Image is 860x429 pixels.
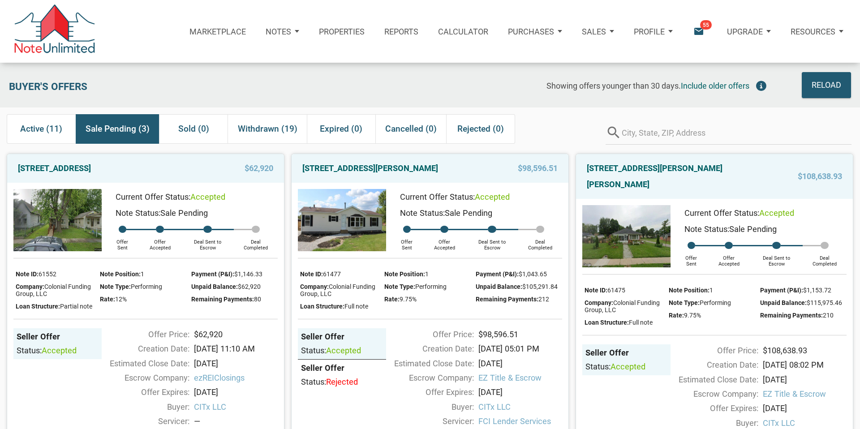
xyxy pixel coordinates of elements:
span: 212 [538,296,549,303]
span: Remaining Payments: [191,296,254,303]
button: email55 [683,12,717,51]
div: Sold (0) [159,114,228,144]
span: Note ID: [585,287,607,294]
span: $98,596.51 [518,160,558,176]
p: Sales [582,27,606,36]
img: 570846 [298,189,386,251]
span: Performing [131,283,162,290]
span: Rate: [669,312,684,319]
div: Buyer: [382,401,474,413]
span: Expired (0) [320,121,362,137]
span: 1 [141,270,144,278]
div: [DATE] 11:10 AM [189,343,282,355]
span: Current Offer Status: [684,208,759,218]
span: Note Type: [384,283,415,290]
span: Performing [700,299,731,306]
div: Creation Date: [382,343,474,355]
div: $62,920 [189,328,282,340]
span: accepted [42,346,77,355]
div: Offer Sent [675,249,708,267]
div: Deal Sent to Escrow [466,233,518,251]
p: Properties [319,27,365,36]
div: [DATE] [189,386,282,398]
p: Upgrade [727,27,763,36]
div: Deal Completed [234,233,278,251]
a: Notes [256,12,309,51]
button: Reload [802,72,851,98]
p: Reports [384,27,418,36]
span: Showing offers younger than 30 days. [546,81,681,90]
span: 9.75% [684,312,701,319]
a: Resources [781,12,853,51]
span: Performing [415,283,447,290]
span: Loan Structure: [300,303,344,310]
span: 1 [709,287,713,294]
span: Sale Pending [445,208,492,218]
input: City, State, ZIP, Address [622,120,851,145]
span: $1,043.65 [519,270,547,278]
span: Sold (0) [178,121,209,137]
span: 61477 [323,270,341,278]
span: Note ID: [300,270,323,278]
span: 55 [700,20,712,30]
span: Company: [16,283,44,290]
i: search [606,120,622,145]
span: Colonial Funding Group, LLC [585,299,660,313]
button: Purchases [498,15,572,47]
div: Creation Date: [97,343,190,355]
span: CITx LLC [478,401,562,413]
a: Profile [624,12,683,51]
span: Note Type: [669,299,700,306]
span: Company: [300,283,329,290]
span: Sale Pending [160,208,208,218]
div: Buyer: [97,401,190,413]
span: Cancelled (0) [385,121,437,137]
div: Sale Pending (3) [76,114,159,144]
a: [STREET_ADDRESS][PERSON_NAME][PERSON_NAME] [587,160,763,193]
p: Resources [791,27,835,36]
span: 61552 [39,270,56,278]
div: $98,596.51 [474,328,567,340]
span: 61475 [607,287,625,294]
span: CITx LLC [194,401,278,413]
span: rejected [326,377,358,386]
span: Partial note [60,303,92,310]
span: Sale Pending [729,224,777,234]
span: Payment (P&I): [760,287,803,294]
a: Upgrade [717,12,781,51]
span: 1 [425,270,429,278]
div: Expired (0) [307,114,376,144]
a: Purchases [498,12,572,51]
span: Rate: [384,296,400,303]
span: EZ Title & Escrow [763,388,847,400]
div: Offer Price: [666,344,759,356]
span: Note Status: [116,208,160,218]
div: Active (11) [7,114,76,144]
div: Rejected (0) [446,114,515,144]
a: Properties [309,12,374,51]
span: Remaining Payments: [476,296,538,303]
span: 12% [115,296,127,303]
span: Status: [17,346,42,355]
span: Rate: [100,296,115,303]
div: Offer Sent [106,233,139,251]
div: — [194,415,278,427]
span: Note Position: [384,270,425,278]
span: Note Status: [400,208,445,218]
div: Escrow Company: [97,372,190,384]
button: Notes [256,15,309,47]
img: 575079 [13,189,102,251]
div: Seller Offer [301,363,383,373]
div: Escrow Company: [666,388,759,400]
button: Sales [572,15,624,47]
span: Note Status: [684,224,729,234]
span: accepted [475,192,510,202]
span: Note Type: [100,283,131,290]
div: Seller Offer [301,331,383,342]
span: Payment (P&I): [476,270,519,278]
div: Cancelled (0) [375,114,446,144]
span: Status: [301,377,326,386]
span: accepted [190,192,225,202]
div: Offer Price: [97,328,190,340]
span: Status: [301,346,326,355]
